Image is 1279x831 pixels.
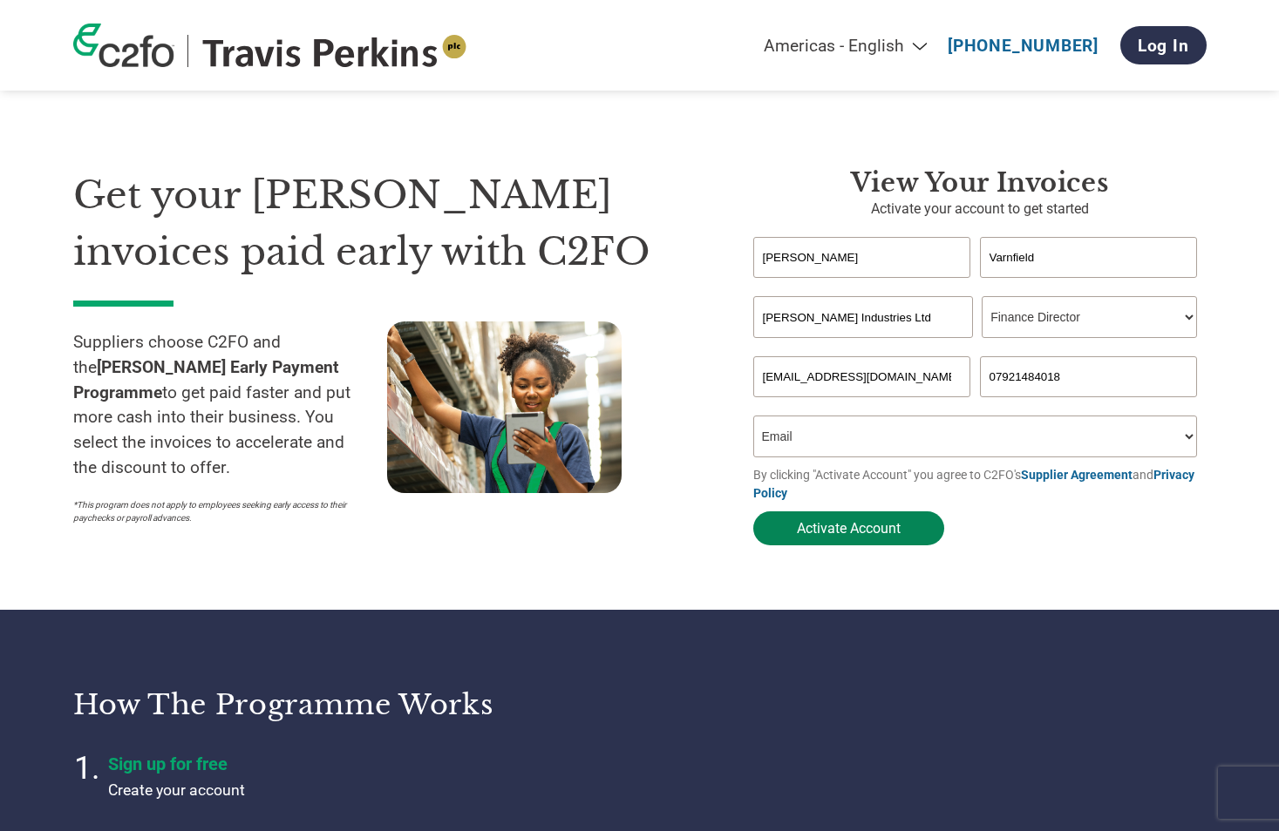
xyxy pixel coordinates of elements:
a: [PHONE_NUMBER] [948,36,1099,56]
input: First Name* [753,237,971,278]
img: supply chain worker [387,321,622,493]
div: Inavlid Phone Number [980,399,1198,409]
h3: How the programme works [73,687,618,722]
img: Travis Perkins [201,35,467,67]
p: Activate your account to get started [753,199,1207,220]
p: By clicking "Activate Account" you agree to C2FO's and [753,466,1207,503]
div: Inavlid Email Address [753,399,971,409]
input: Invalid Email format [753,356,971,397]
input: Phone* [980,356,1198,397]
a: Supplier Agreement [1021,468,1133,482]
img: c2fo logo [73,24,174,67]
a: Log In [1120,26,1207,64]
h3: View your invoices [753,167,1207,199]
h1: Get your [PERSON_NAME] invoices paid early with C2FO [73,167,701,280]
div: Invalid last name or last name is too long [980,280,1198,289]
input: Your company name* [753,296,973,338]
div: Invalid company name or company name is too long [753,340,1198,349]
input: Last Name* [980,237,1198,278]
p: Suppliers choose C2FO and the to get paid faster and put more cash into their business. You selec... [73,330,387,481]
p: *This program does not apply to employees seeking early access to their paychecks or payroll adva... [73,498,370,524]
strong: [PERSON_NAME] Early Payment Programme [73,357,339,402]
button: Activate Account [753,511,944,545]
p: Create your account [108,779,544,801]
div: Invalid first name or first name is too long [753,280,971,289]
h4: Sign up for free [108,753,544,774]
a: Privacy Policy [753,468,1194,500]
select: Title/Role [982,296,1197,338]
